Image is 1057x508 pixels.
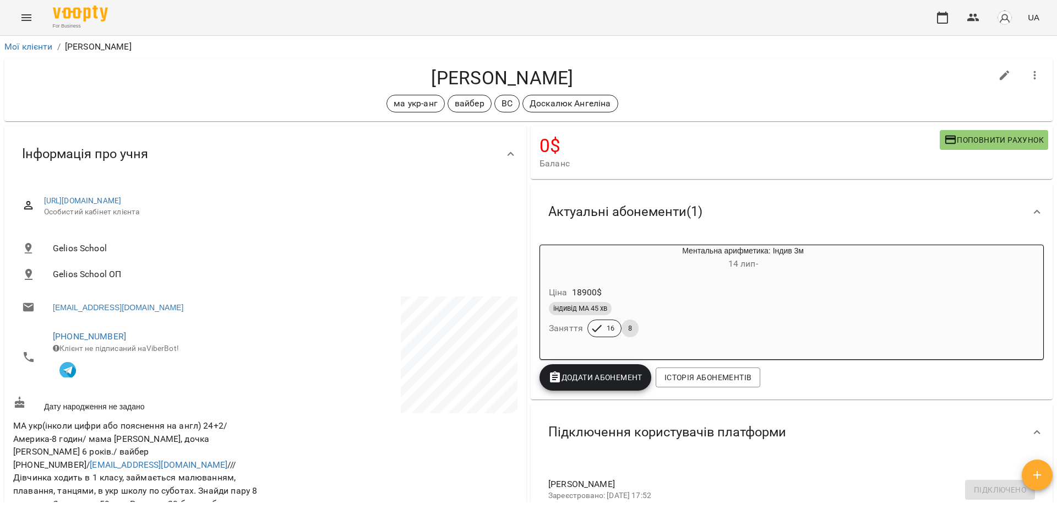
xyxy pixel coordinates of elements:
[548,371,642,384] span: Додати Абонемент
[44,196,122,205] a: [URL][DOMAIN_NAME]
[548,490,1017,501] p: Зареєстровано: [DATE] 17:52
[656,368,760,387] button: Історія абонементів
[53,242,509,255] span: Gelios School
[448,95,492,112] div: вайбер
[53,6,108,21] img: Voopty Logo
[940,130,1048,150] button: Поповнити рахунок
[540,134,940,157] h4: 0 $
[530,97,611,110] p: Доскалюк Ангеліна
[600,323,621,333] span: 16
[65,40,132,53] p: [PERSON_NAME]
[53,23,108,30] span: For Business
[531,183,1053,240] div: Актуальні абонементи(1)
[502,97,513,110] p: ВС
[997,10,1012,25] img: avatar_s.png
[53,354,83,384] button: Клієнт підписаний на VooptyBot
[531,404,1053,461] div: Підключення користувачів платформи
[53,344,179,353] span: Клієнт не підписаний на ViberBot!
[455,97,484,110] p: вайбер
[622,323,639,333] span: 8
[549,321,583,336] h6: Заняття
[572,286,602,299] p: 18900 $
[4,40,1053,53] nav: breadcrumb
[548,478,1017,491] span: [PERSON_NAME]
[53,302,183,313] a: [EMAIL_ADDRESS][DOMAIN_NAME]
[522,95,618,112] div: Доскалюк Ангеліна
[549,304,612,314] span: індивід МА 45 хв
[4,126,526,182] div: Інформація про учня
[540,245,893,350] button: Ментальна арифметика: Індив 3м14 лип- Ціна18900$індивід МА 45 хвЗаняття168
[13,4,40,31] button: Menu
[548,203,702,220] span: Актуальні абонементи ( 1 )
[540,364,651,391] button: Додати Абонемент
[1023,7,1044,28] button: UA
[90,460,227,470] a: [EMAIL_ADDRESS][DOMAIN_NAME]
[394,97,437,110] p: ма укр-анг
[13,67,991,89] h4: [PERSON_NAME]
[386,95,444,112] div: ма укр-анг
[494,95,520,112] div: ВС
[548,424,786,441] span: Підключення користувачів платформи
[728,258,758,269] span: 14 лип -
[944,133,1044,147] span: Поповнити рахунок
[22,145,148,163] span: Інформація про учня
[1028,12,1039,23] span: UA
[593,245,893,272] div: Ментальна арифметика: Індив 3м
[540,245,593,272] div: Ментальна арифметика: Індив 3м
[540,157,940,170] span: Баланс
[549,285,568,300] h6: Ціна
[59,362,76,379] img: Telegram
[664,371,751,384] span: Історія абонементів
[11,394,265,414] div: Дату народження не задано
[53,331,126,342] a: [PHONE_NUMBER]
[53,268,509,281] span: Gelios School ОП
[57,40,61,53] li: /
[4,41,53,52] a: Мої клієнти
[44,207,509,218] span: Особистий кабінет клієнта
